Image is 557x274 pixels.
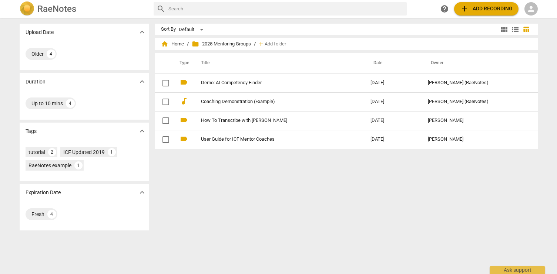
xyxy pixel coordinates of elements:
[460,4,513,13] span: Add recording
[138,77,147,86] span: expand_more
[440,4,449,13] span: help
[527,4,536,13] span: person
[428,137,524,142] div: [PERSON_NAME]
[168,3,404,15] input: Search
[47,49,56,58] div: 4
[108,148,116,156] div: 1
[20,1,34,16] img: Logo
[257,40,265,48] span: add
[66,99,75,108] div: 4
[265,41,286,47] span: Add folder
[438,2,451,16] a: Help
[26,78,46,86] p: Duration
[137,187,148,198] button: Show more
[192,40,251,48] span: 2025 Mentoring Groups
[428,99,524,105] div: [PERSON_NAME] (RaeNotes)
[174,53,192,73] th: Type
[74,161,83,169] div: 1
[157,4,165,13] span: search
[179,97,188,106] span: audiotrack
[161,27,176,32] div: Sort By
[137,126,148,137] button: Show more
[523,26,530,33] span: table_chart
[490,266,545,274] div: Ask support
[201,80,344,86] a: Demo: AI Competency Finder
[510,24,521,35] button: List view
[428,118,524,123] div: [PERSON_NAME]
[63,148,105,156] div: ICF Updated 2019
[179,78,188,87] span: videocam
[48,148,56,156] div: 2
[365,73,422,92] td: [DATE]
[26,28,54,36] p: Upload Date
[37,4,76,14] h2: RaeNotes
[521,24,532,35] button: Table view
[138,188,147,197] span: expand_more
[365,111,422,130] td: [DATE]
[201,99,344,105] a: Coaching Demonstration (Example)
[422,53,530,73] th: Owner
[254,41,256,47] span: /
[454,2,519,16] button: Upload
[137,27,148,38] button: Show more
[428,80,524,86] div: [PERSON_NAME] (RaeNotes)
[138,127,147,136] span: expand_more
[26,189,61,196] p: Expiration Date
[499,24,510,35] button: Tile view
[161,40,184,48] span: Home
[26,127,37,135] p: Tags
[179,116,188,124] span: videocam
[460,4,469,13] span: add
[192,40,199,48] span: folder
[500,25,509,34] span: view_module
[20,1,148,16] a: LogoRaeNotes
[138,28,147,37] span: expand_more
[192,53,365,73] th: Title
[179,24,206,35] div: Default
[187,41,189,47] span: /
[47,210,56,219] div: 4
[365,130,422,149] td: [DATE]
[28,162,71,169] div: RaeNotes example
[28,148,45,156] div: tutorial
[201,118,344,123] a: How To Transcribe with [PERSON_NAME]
[511,25,520,34] span: view_list
[31,100,63,107] div: Up to 10 mins
[31,50,44,58] div: Older
[365,53,422,73] th: Date
[31,210,44,218] div: Fresh
[179,134,188,143] span: videocam
[201,137,344,142] a: User Guide for ICF Mentor Coaches
[365,92,422,111] td: [DATE]
[137,76,148,87] button: Show more
[161,40,168,48] span: home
